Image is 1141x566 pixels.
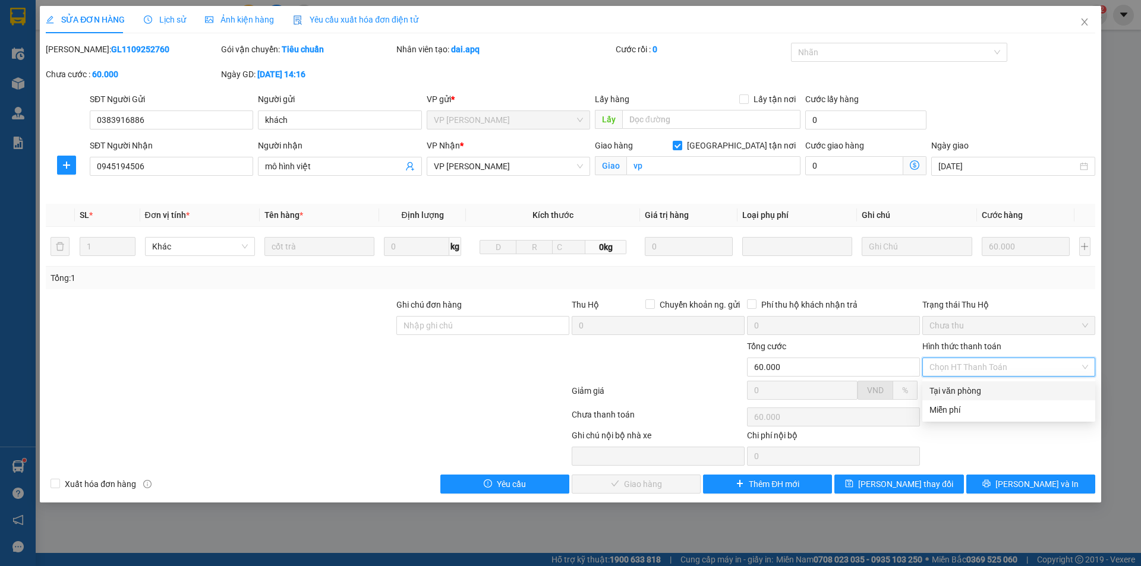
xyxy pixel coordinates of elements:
[440,475,569,494] button: exclamation-circleYêu cầu
[682,139,800,152] span: [GEOGRAPHIC_DATA] tận nơi
[51,271,440,284] div: Tổng: 1
[747,342,786,351] span: Tổng cước
[749,93,800,106] span: Lấy tận nơi
[1080,17,1089,27] span: close
[257,69,305,79] b: [DATE] 14:16
[747,429,920,447] div: Chi phí nội bộ
[626,156,800,175] input: Giao tận nơi
[552,240,585,254] input: C
[982,479,991,489] span: printer
[264,237,374,256] input: VD: Bàn, Ghế
[616,43,789,56] div: Cước rồi :
[258,93,421,106] div: Người gửi
[80,210,89,220] span: SL
[46,43,219,56] div: [PERSON_NAME]:
[264,210,303,220] span: Tên hàng
[58,160,75,170] span: plus
[152,238,248,255] span: Khác
[516,240,553,254] input: R
[258,139,421,152] div: Người nhận
[51,237,70,256] button: delete
[221,68,394,81] div: Ngày GD:
[405,162,415,171] span: user-add
[595,110,622,129] span: Lấy
[205,15,213,24] span: picture
[805,94,859,104] label: Cước lấy hàng
[570,408,746,429] div: Chưa thanh toán
[480,240,516,254] input: D
[92,69,118,79] b: 60.000
[111,45,169,54] b: GL1109252760
[572,429,745,447] div: Ghi chú nội bộ nhà xe
[645,237,733,256] input: 0
[396,43,613,56] div: Nhân viên tạo:
[595,156,626,175] span: Giao
[622,110,800,129] input: Dọc đường
[60,478,141,491] span: Xuất hóa đơn hàng
[749,478,799,491] span: Thêm ĐH mới
[736,479,744,489] span: plus
[910,160,919,170] span: dollar-circle
[862,237,972,256] input: Ghi Chú
[90,139,253,152] div: SĐT Người Nhận
[484,479,492,489] span: exclamation-circle
[572,300,599,309] span: Thu Hộ
[532,210,573,220] span: Kích thước
[401,210,443,220] span: Định lượng
[653,45,657,54] b: 0
[145,210,190,220] span: Đơn vị tính
[929,358,1088,376] span: Chọn HT Thanh Toán
[396,316,569,335] input: Ghi chú đơn hàng
[46,68,219,81] div: Chưa cước :
[434,111,583,129] span: VP GIA LÂM
[902,385,908,395] span: %
[645,210,689,220] span: Giá trị hàng
[46,15,54,24] span: edit
[497,478,526,491] span: Yêu cầu
[595,141,633,150] span: Giao hàng
[922,298,1095,311] div: Trạng thái Thu Hộ
[451,45,480,54] b: dai.apq
[922,342,1001,351] label: Hình thức thanh toán
[144,15,186,24] span: Lịch sử
[982,210,1023,220] span: Cước hàng
[57,156,76,175] button: plus
[282,45,324,54] b: Tiêu chuẩn
[585,240,626,254] span: 0kg
[805,141,864,150] label: Cước giao hàng
[1079,237,1090,256] button: plus
[982,237,1070,256] input: 0
[90,93,253,106] div: SĐT Người Gửi
[427,93,590,106] div: VP gửi
[805,156,903,175] input: Cước giao hàng
[449,237,461,256] span: kg
[143,480,152,488] span: info-circle
[995,478,1079,491] span: [PERSON_NAME] và In
[205,15,274,24] span: Ảnh kiện hàng
[857,204,976,227] th: Ghi chú
[221,43,394,56] div: Gói vận chuyển:
[929,403,1088,416] div: Miễn phí
[144,15,152,24] span: clock-circle
[737,204,857,227] th: Loại phụ phí
[931,141,969,150] label: Ngày giao
[966,475,1095,494] button: printer[PERSON_NAME] và In
[757,298,862,311] span: Phí thu hộ khách nhận trả
[929,317,1088,334] span: Chưa thu
[293,15,302,25] img: icon
[805,110,926,129] input: Cước lấy hàng
[595,94,629,104] span: Lấy hàng
[858,478,953,491] span: [PERSON_NAME] thay đổi
[570,384,746,405] div: Giảm giá
[293,15,418,24] span: Yêu cầu xuất hóa đơn điện tử
[46,15,125,24] span: SỬA ĐƠN HÀNG
[1068,6,1101,39] button: Close
[703,475,832,494] button: plusThêm ĐH mới
[834,475,963,494] button: save[PERSON_NAME] thay đổi
[396,300,462,309] label: Ghi chú đơn hàng
[938,160,1077,173] input: Ngày giao
[427,141,460,150] span: VP Nhận
[867,385,884,395] span: VND
[572,475,701,494] button: checkGiao hàng
[655,298,745,311] span: Chuyển khoản ng. gửi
